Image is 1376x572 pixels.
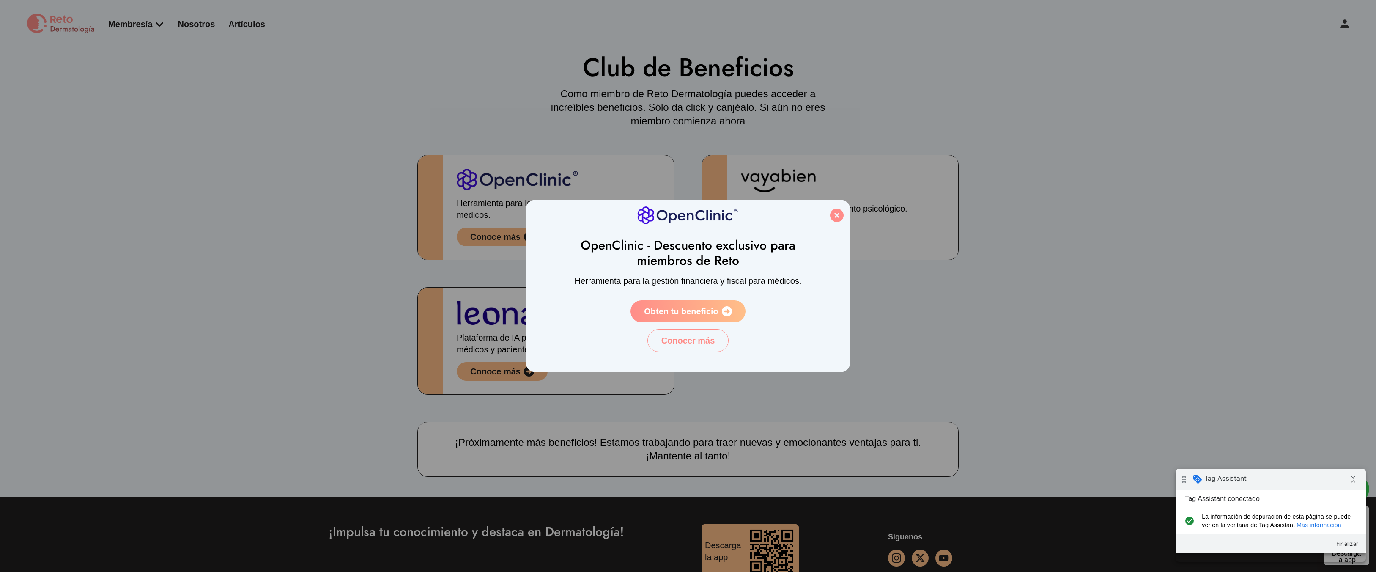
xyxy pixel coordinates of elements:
[566,275,810,287] div: Herramienta para la gestión financiera y fiscal para médicos.
[644,305,718,317] span: Obten tu beneficio
[7,44,21,60] i: check_circle
[647,329,729,352] a: Conocer más
[26,44,176,60] span: La información de depuración de esta página se puede ver en la ventana de Tag Assistant
[661,335,715,346] span: Conocer más
[637,206,739,224] img: OpenClinic
[121,53,166,60] a: Más información
[156,67,187,82] button: Finalizar
[566,238,810,268] div: OpenClinic - Descuento exclusivo para miembros de Reto
[29,5,71,14] span: Tag Assistant
[630,300,746,322] a: Obten tu beneficio
[169,2,186,19] i: Contraer insignia de depuración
